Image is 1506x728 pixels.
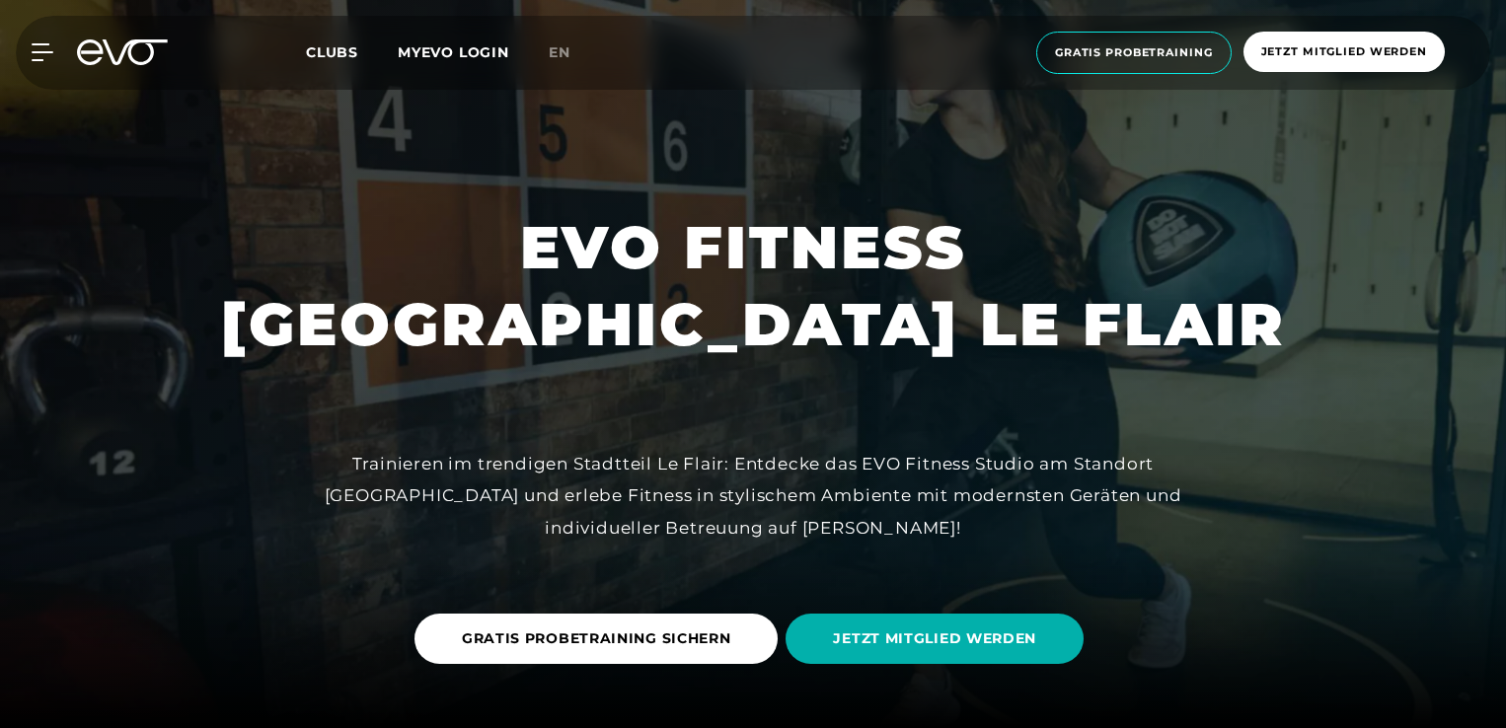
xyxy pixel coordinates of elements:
a: Clubs [306,42,398,61]
span: en [549,43,570,61]
div: Trainieren im trendigen Stadtteil Le Flair: Entdecke das EVO Fitness Studio am Standort [GEOGRAPH... [309,448,1197,544]
span: GRATIS PROBETRAINING SICHERN [462,628,731,649]
span: Clubs [306,43,358,61]
span: Gratis Probetraining [1055,44,1213,61]
h1: EVO FITNESS [GEOGRAPHIC_DATA] LE FLAIR [221,209,1286,363]
a: en [549,41,594,64]
a: GRATIS PROBETRAINING SICHERN [414,599,787,679]
a: MYEVO LOGIN [398,43,509,61]
span: JETZT MITGLIED WERDEN [833,628,1036,649]
a: Gratis Probetraining [1030,32,1238,74]
a: Jetzt Mitglied werden [1238,32,1451,74]
span: Jetzt Mitglied werden [1261,43,1427,60]
a: JETZT MITGLIED WERDEN [786,599,1092,679]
